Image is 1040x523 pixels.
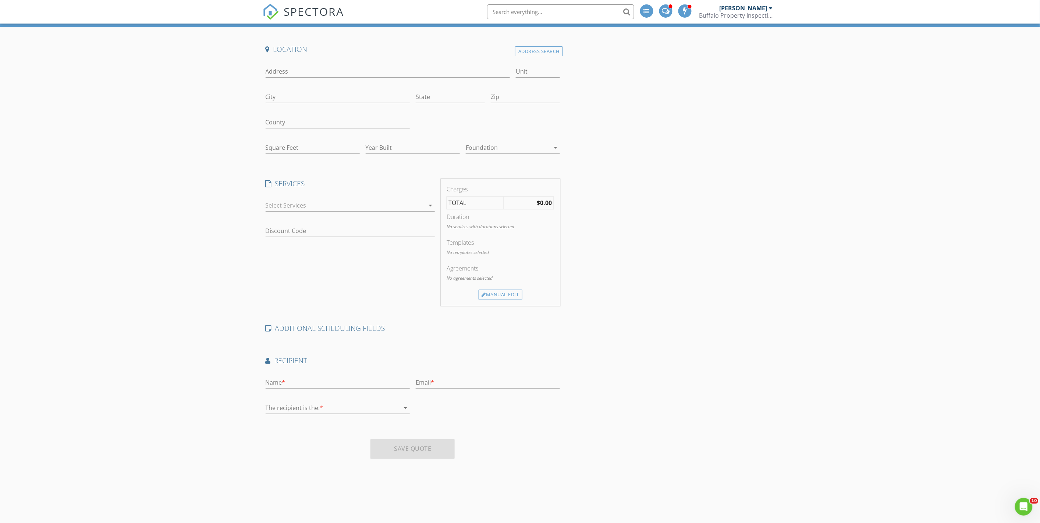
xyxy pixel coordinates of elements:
[266,225,435,237] input: Discount Code
[1030,498,1039,504] span: 10
[487,4,634,19] input: Search everything...
[284,4,344,19] span: SPECTORA
[401,403,410,412] i: arrow_drop_down
[1015,498,1033,516] iframe: Intercom live chat
[263,4,279,20] img: The Best Home Inspection Software - Spectora
[266,45,560,54] h4: Location
[266,324,560,333] h4: ADDITIONAL SCHEDULING FIELDS
[479,290,522,300] div: Manual Edit
[720,4,767,12] div: [PERSON_NAME]
[447,264,554,273] div: Agreements
[426,201,435,210] i: arrow_drop_down
[447,275,554,282] p: No agreements selected
[447,212,554,221] div: Duration
[447,249,554,256] p: No templates selected
[447,185,554,194] div: Charges
[537,199,552,207] strong: $0.00
[447,223,554,230] p: No services with durations selected
[447,238,554,247] div: Templates
[266,179,435,188] h4: SERVICES
[515,46,563,56] div: Address Search
[263,10,344,25] a: SPECTORA
[551,143,560,152] i: arrow_drop_down
[699,12,773,19] div: Buffalo Property Inspections
[447,197,504,209] td: TOTAL
[266,356,560,365] h4: Recipient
